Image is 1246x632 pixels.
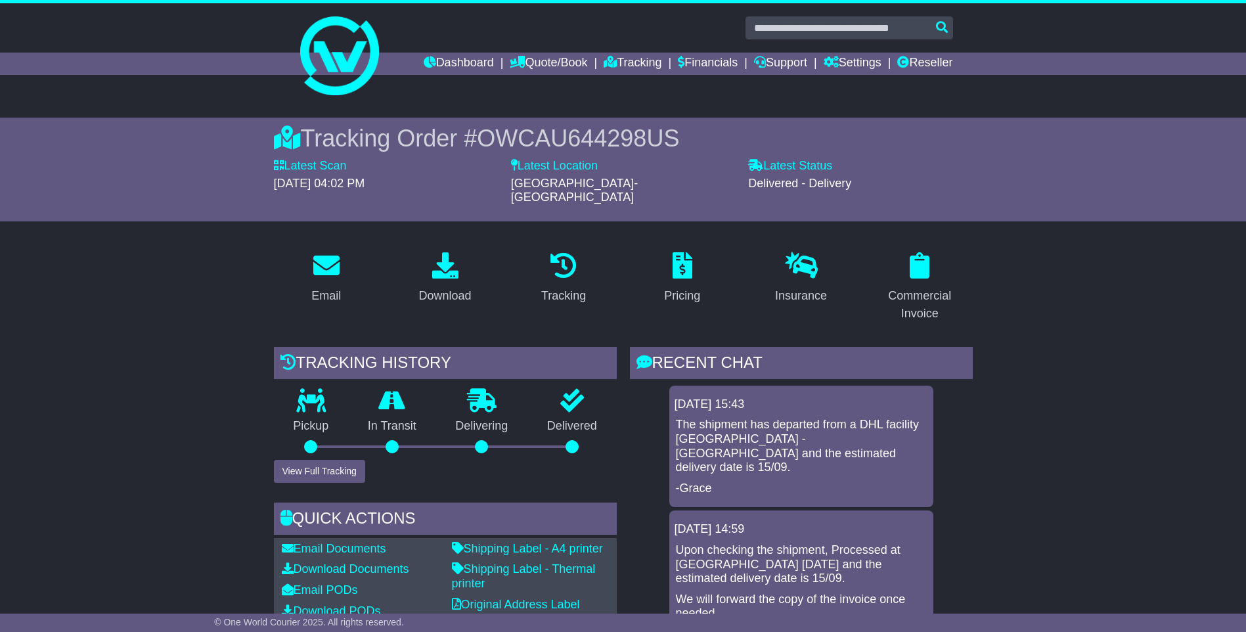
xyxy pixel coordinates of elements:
a: Quote/Book [510,53,587,75]
div: Email [311,287,341,305]
label: Latest Status [748,159,832,173]
p: We will forward the copy of the invoice once needed. [676,593,927,621]
a: Reseller [897,53,952,75]
div: Download [418,287,471,305]
a: Shipping Label - Thermal printer [452,562,596,590]
a: Shipping Label - A4 printer [452,542,603,555]
div: Tracking [541,287,586,305]
div: RECENT CHAT [630,347,973,382]
p: The shipment has departed from a DHL facility [GEOGRAPHIC_DATA] - [GEOGRAPHIC_DATA] and the estim... [676,418,927,474]
a: Original Address Label [452,598,580,611]
span: OWCAU644298US [477,125,679,152]
a: Pricing [656,248,709,309]
a: Tracking [533,248,594,309]
a: Email Documents [282,542,386,555]
div: Commercial Invoice [876,287,964,323]
div: [DATE] 15:43 [675,397,928,412]
a: Download Documents [282,562,409,576]
p: -Grace [676,482,927,496]
p: Delivering [436,419,528,434]
button: View Full Tracking [274,460,365,483]
div: Quick Actions [274,503,617,538]
a: Email PODs [282,583,358,597]
p: Delivered [527,419,617,434]
p: Pickup [274,419,349,434]
span: © One World Courier 2025. All rights reserved. [214,617,404,627]
div: [DATE] 14:59 [675,522,928,537]
span: [DATE] 04:02 PM [274,177,365,190]
a: Support [754,53,807,75]
a: Download [410,248,479,309]
span: Delivered - Delivery [748,177,851,190]
a: Download PODs [282,604,381,618]
a: Dashboard [424,53,494,75]
a: Email [303,248,349,309]
p: In Transit [348,419,436,434]
label: Latest Scan [274,159,347,173]
div: Insurance [775,287,827,305]
a: Tracking [604,53,661,75]
div: Tracking Order # [274,124,973,152]
a: Settings [824,53,881,75]
a: Commercial Invoice [867,248,973,327]
span: [GEOGRAPHIC_DATA]-[GEOGRAPHIC_DATA] [511,177,638,204]
div: Pricing [664,287,700,305]
div: Tracking history [274,347,617,382]
p: Upon checking the shipment, Processed at [GEOGRAPHIC_DATA] [DATE] and the estimated delivery date... [676,543,927,586]
a: Insurance [767,248,835,309]
label: Latest Location [511,159,598,173]
a: Financials [678,53,738,75]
